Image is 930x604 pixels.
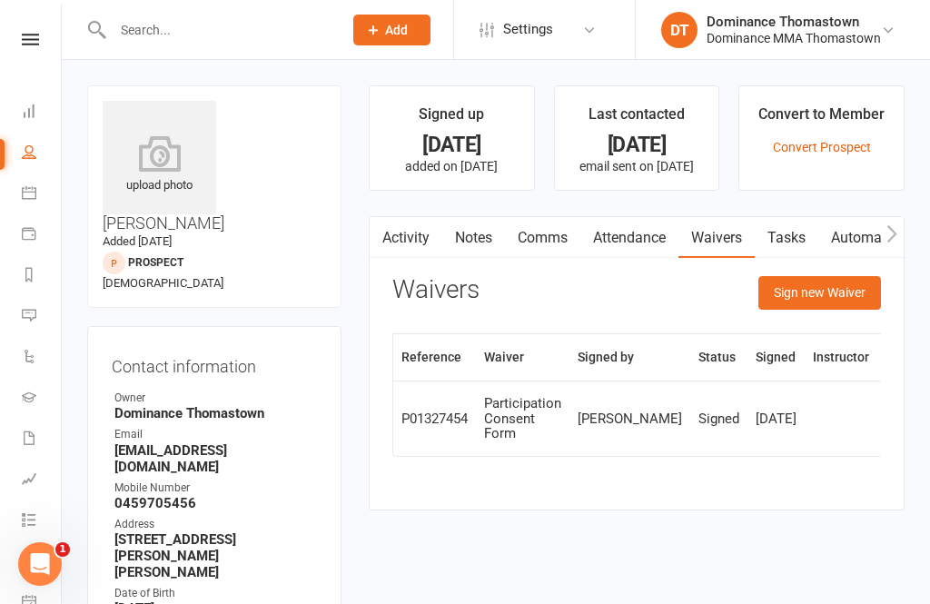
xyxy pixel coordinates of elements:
[805,334,877,381] th: Instructor
[476,334,569,381] th: Waiver
[22,174,63,215] a: Calendar
[505,217,580,259] a: Comms
[393,334,476,381] th: Reference
[503,9,553,50] span: Settings
[661,12,697,48] div: DT
[107,17,330,43] input: Search...
[747,334,805,381] th: Signed
[442,217,505,259] a: Notes
[114,495,317,511] strong: 0459705456
[114,531,317,580] strong: [STREET_ADDRESS][PERSON_NAME][PERSON_NAME]
[707,30,881,46] div: Dominance MMA Thomastown
[707,14,881,30] div: Dominance Thomastown
[370,217,442,259] a: Activity
[690,334,747,381] th: Status
[386,159,518,173] p: added on [DATE]
[818,217,926,259] a: Automations
[571,159,703,173] p: email sent on [DATE]
[578,411,682,427] div: [PERSON_NAME]
[114,480,317,497] div: Mobile Number
[401,411,468,427] div: P01327454
[103,101,326,233] h3: [PERSON_NAME]
[22,460,63,501] a: Assessments
[114,390,317,407] div: Owner
[484,396,561,441] div: Participation Consent Form
[55,542,70,557] span: 1
[353,15,430,45] button: Add
[114,516,317,533] div: Address
[112,351,317,376] h3: Contact information
[419,103,484,135] div: Signed up
[580,217,678,259] a: Attendance
[114,442,317,475] strong: [EMAIL_ADDRESS][DOMAIN_NAME]
[569,334,690,381] th: Signed by
[756,411,796,427] div: [DATE]
[392,276,480,304] h3: Waivers
[758,103,885,135] div: Convert to Member
[773,140,871,154] a: Convert Prospect
[755,217,818,259] a: Tasks
[758,276,881,309] button: Sign new Waiver
[114,405,317,421] strong: Dominance Thomastown
[22,256,63,297] a: Reports
[114,585,317,602] div: Date of Birth
[103,276,223,290] span: [DEMOGRAPHIC_DATA]
[678,217,755,259] a: Waivers
[18,542,62,586] iframe: Intercom live chat
[22,134,63,174] a: People
[571,135,703,154] div: [DATE]
[698,411,739,427] div: Signed
[385,23,408,37] span: Add
[22,215,63,256] a: Payments
[103,135,216,195] div: upload photo
[114,426,317,443] div: Email
[589,103,685,135] div: Last contacted
[22,93,63,134] a: Dashboard
[103,234,172,248] time: Added [DATE]
[386,135,518,154] div: [DATE]
[128,256,183,269] snap: prospect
